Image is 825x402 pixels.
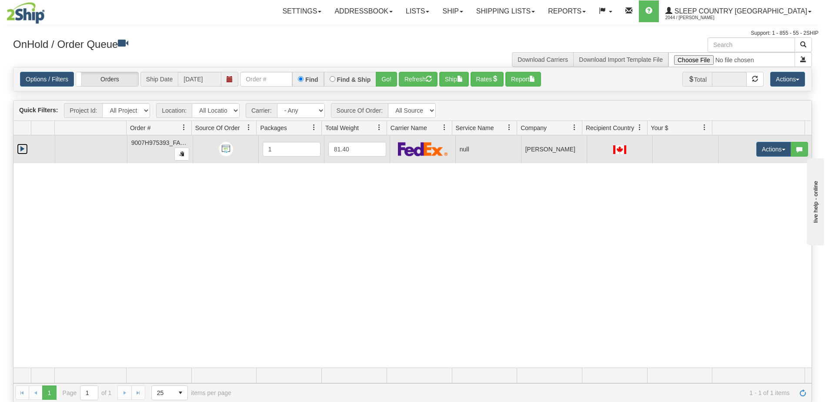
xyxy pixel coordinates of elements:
span: Service Name [456,124,494,132]
button: Search [795,37,812,52]
input: Page 1 [80,386,98,400]
a: Expand [17,144,28,154]
span: Page 1 [42,385,56,399]
h3: OnHold / Order Queue [13,37,406,50]
span: Carrier: [246,103,277,118]
span: Packages [260,124,287,132]
div: live help - online [7,7,80,14]
a: Download Import Template File [579,56,663,63]
a: Recipient Country filter column settings [632,120,647,135]
span: Company [521,124,547,132]
span: Recipient Country [586,124,634,132]
div: grid toolbar [13,100,812,121]
td: [PERSON_NAME] [521,135,587,163]
span: 1 - 1 of 1 items [244,389,790,396]
span: Sleep Country [GEOGRAPHIC_DATA] [672,7,807,15]
a: Company filter column settings [567,120,582,135]
span: Location: [156,103,192,118]
a: Addressbook [328,0,399,22]
span: Ship Date [140,72,178,87]
span: Source Of Order [195,124,240,132]
button: Actions [756,142,791,157]
input: Search [708,37,795,52]
button: Copy to clipboard [174,147,189,161]
a: Order # filter column settings [177,120,191,135]
span: select [174,386,187,400]
a: Settings [276,0,328,22]
button: Actions [770,72,805,87]
span: 9007H975393_FASUS [131,139,193,146]
a: Total Weight filter column settings [372,120,387,135]
span: Total Weight [325,124,359,132]
input: Order # [240,72,292,87]
label: Find [305,77,318,83]
span: Page of 1 [63,385,112,400]
img: logo2044.jpg [7,2,45,24]
img: FedEx Express® [398,142,448,156]
span: Project Id: [64,103,102,118]
a: Your $ filter column settings [697,120,712,135]
span: Total [682,72,712,87]
span: 2044 / [PERSON_NAME] [665,13,731,22]
input: Import [668,52,795,67]
a: Source Of Order filter column settings [241,120,256,135]
a: Carrier Name filter column settings [437,120,452,135]
span: Order # [130,124,150,132]
span: items per page [151,385,231,400]
iframe: chat widget [805,157,824,245]
img: CA [613,145,626,154]
td: null [455,135,521,163]
button: Report [505,72,541,87]
button: Refresh [399,72,438,87]
a: Lists [399,0,436,22]
a: Ship [436,0,469,22]
a: Reports [541,0,592,22]
label: Orders [76,72,138,86]
a: Shipping lists [470,0,541,22]
label: Quick Filters: [19,106,58,114]
span: 25 [157,389,168,397]
button: Go! [376,72,397,87]
span: Source Of Order: [331,103,388,118]
button: Rates [471,72,504,87]
a: Refresh [796,385,810,399]
span: Carrier Name [391,124,427,132]
img: API [219,142,233,156]
a: Options / Filters [20,72,74,87]
div: Support: 1 - 855 - 55 - 2SHIP [7,30,818,37]
span: Page sizes drop down [151,385,188,400]
span: Your $ [651,124,668,132]
a: Service Name filter column settings [502,120,517,135]
button: Ship [439,72,469,87]
label: Find & Ship [337,77,371,83]
a: Packages filter column settings [307,120,321,135]
a: Download Carriers [518,56,568,63]
a: Sleep Country [GEOGRAPHIC_DATA] 2044 / [PERSON_NAME] [659,0,818,22]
